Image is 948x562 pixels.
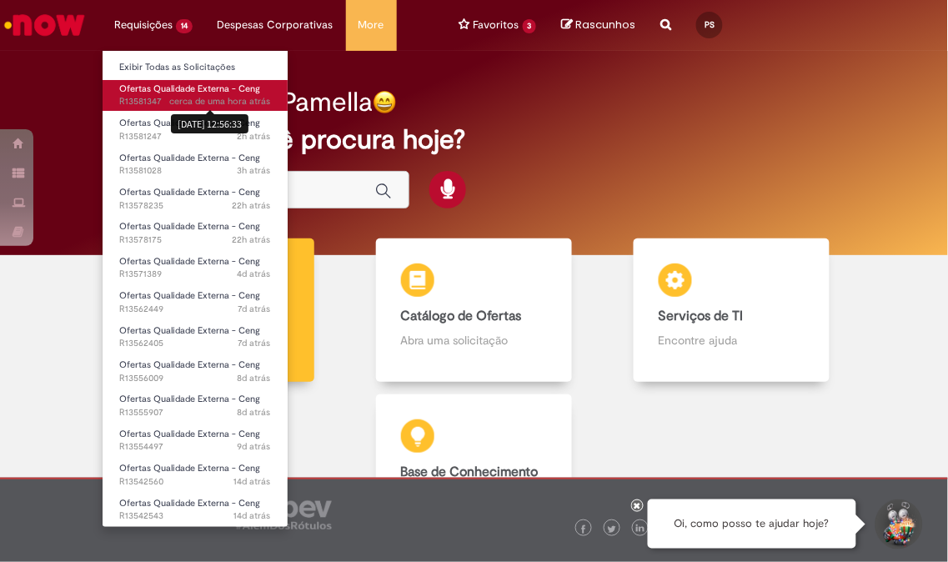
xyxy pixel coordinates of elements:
[119,475,271,489] span: R13542560
[103,494,288,525] a: Aberto R13542543 : Ofertas Qualidade Externa - Ceng
[119,268,271,281] span: R13571389
[873,499,923,549] button: Iniciar Conversa de Suporte
[238,268,271,280] span: 4d atrás
[238,164,271,177] span: 3h atrás
[238,130,271,143] span: 2h atrás
[648,499,856,549] div: Oi, como posso te ajudar hoje?
[234,509,271,522] span: 14d atrás
[119,324,260,337] span: Ofertas Qualidade Externa - Ceng
[88,238,345,383] a: Tirar dúvidas Tirar dúvidas com Lupi Assist e Gen Ai
[2,8,88,42] img: ServiceNow
[103,390,288,421] a: Aberto R13555907 : Ofertas Qualidade Externa - Ceng
[119,303,271,316] span: R13562449
[561,17,635,33] a: No momento, sua lista de rascunhos tem 0 Itens
[218,17,334,33] span: Despesas Corporativas
[119,233,271,247] span: R13578175
[88,394,860,522] a: Base de Conhecimento Consulte e aprenda
[359,17,384,33] span: More
[119,164,271,178] span: R13581028
[401,464,539,480] b: Base de Conhecimento
[103,356,288,387] a: Aberto R13556009 : Ofertas Qualidade Externa - Ceng
[103,459,288,490] a: Aberto R13542560 : Ofertas Qualidade Externa - Ceng
[119,255,260,268] span: Ofertas Qualidade Externa - Ceng
[151,125,797,154] h2: O que você procura hoje?
[238,164,271,177] time: 30/09/2025 11:46:45
[636,524,645,534] img: logo_footer_linkedin.png
[238,406,271,419] time: 22/09/2025 15:30:03
[401,332,548,349] p: Abra uma solicitação
[119,95,271,108] span: R13581347
[103,287,288,318] a: Aberto R13562449 : Ofertas Qualidade Externa - Ceng
[119,372,271,385] span: R13556009
[119,428,260,440] span: Ofertas Qualidade Externa - Ceng
[234,509,271,522] time: 17/09/2025 10:02:32
[579,525,588,534] img: logo_footer_facebook.png
[238,130,271,143] time: 30/09/2025 12:28:10
[234,475,271,488] time: 17/09/2025 10:05:28
[119,152,260,164] span: Ofertas Qualidade Externa - Ceng
[608,525,616,534] img: logo_footer_twitter.png
[103,114,288,145] a: Aberto R13581247 : Ofertas Qualidade Externa - Ceng
[119,199,271,213] span: R13578235
[119,117,260,129] span: Ofertas Qualidade Externa - Ceng
[238,303,271,315] time: 24/09/2025 11:17:27
[233,233,271,246] time: 29/09/2025 16:27:51
[119,220,260,233] span: Ofertas Qualidade Externa - Ceng
[345,238,603,383] a: Catálogo de Ofertas Abra uma solicitação
[119,337,271,350] span: R13562405
[238,372,271,384] time: 22/09/2025 15:46:03
[119,406,271,419] span: R13555907
[603,238,860,383] a: Serviços de TI Encontre ajuda
[238,303,271,315] span: 7d atrás
[238,372,271,384] span: 8d atrás
[102,50,288,528] ul: Requisições
[103,322,288,353] a: Aberto R13562405 : Ofertas Qualidade Externa - Ceng
[103,149,288,180] a: Aberto R13581028 : Ofertas Qualidade Externa - Ceng
[170,95,271,108] span: cerca de uma hora atrás
[659,308,744,324] b: Serviços de TI
[233,199,271,212] time: 29/09/2025 16:36:13
[119,359,260,371] span: Ofertas Qualidade Externa - Ceng
[119,497,260,509] span: Ofertas Qualidade Externa - Ceng
[119,130,271,143] span: R13581247
[119,289,260,302] span: Ofertas Qualidade Externa - Ceng
[233,199,271,212] span: 22h atrás
[176,19,193,33] span: 14
[705,19,715,30] span: PS
[171,114,248,133] div: [DATE] 12:56:33
[114,17,173,33] span: Requisições
[523,19,537,33] span: 3
[238,337,271,349] span: 7d atrás
[659,332,805,349] p: Encontre ajuda
[238,440,271,453] time: 22/09/2025 11:15:44
[401,308,522,324] b: Catálogo de Ofertas
[238,268,271,280] time: 26/09/2025 16:00:13
[119,440,271,454] span: R13554497
[103,218,288,248] a: Aberto R13578175 : Ofertas Qualidade Externa - Ceng
[373,90,397,114] img: happy-face.png
[103,80,288,111] a: Aberto R13581347 : Ofertas Qualidade Externa - Ceng
[233,233,271,246] span: 22h atrás
[119,509,271,523] span: R13542543
[119,393,260,405] span: Ofertas Qualidade Externa - Ceng
[238,440,271,453] span: 9d atrás
[119,186,260,198] span: Ofertas Qualidade Externa - Ceng
[103,253,288,284] a: Aberto R13571389 : Ofertas Qualidade Externa - Ceng
[103,58,288,77] a: Exibir Todas as Solicitações
[103,183,288,214] a: Aberto R13578235 : Ofertas Qualidade Externa - Ceng
[238,337,271,349] time: 24/09/2025 11:09:52
[234,475,271,488] span: 14d atrás
[119,462,260,474] span: Ofertas Qualidade Externa - Ceng
[575,17,635,33] span: Rascunhos
[119,83,260,95] span: Ofertas Qualidade Externa - Ceng
[474,17,519,33] span: Favoritos
[238,406,271,419] span: 8d atrás
[103,425,288,456] a: Aberto R13554497 : Ofertas Qualidade Externa - Ceng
